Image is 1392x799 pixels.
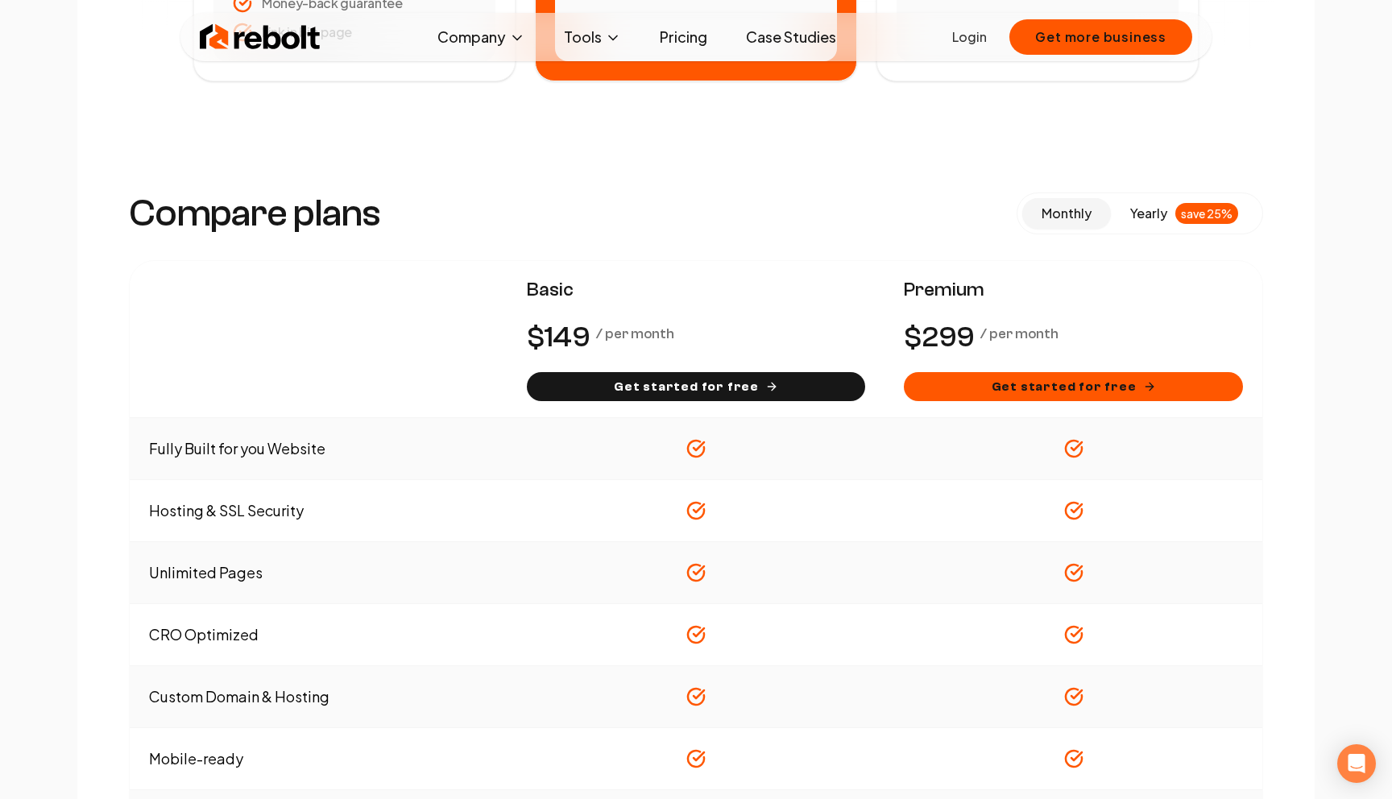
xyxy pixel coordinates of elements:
[129,194,381,233] h3: Compare plans
[425,21,538,53] button: Company
[1175,203,1238,224] div: save 25%
[647,21,720,53] a: Pricing
[1022,198,1111,229] button: monthly
[527,277,866,303] span: Basic
[952,27,987,47] a: Login
[733,21,849,53] a: Case Studies
[527,316,590,359] number-flow-react: $149
[1111,198,1257,229] button: yearlysave 25%
[1042,205,1092,221] span: monthly
[130,666,507,728] td: Custom Domain & Hosting
[596,323,674,346] p: / per month
[904,277,1243,303] span: Premium
[904,316,974,359] number-flow-react: $299
[130,542,507,604] td: Unlimited Pages
[130,728,507,790] td: Mobile-ready
[904,372,1243,401] button: Get started for free
[1009,19,1192,55] button: Get more business
[130,480,507,542] td: Hosting & SSL Security
[551,21,634,53] button: Tools
[130,418,507,480] td: Fully Built for you Website
[527,372,866,401] button: Get started for free
[1130,204,1167,223] span: yearly
[200,21,321,53] img: Rebolt Logo
[1337,744,1376,783] div: Open Intercom Messenger
[130,604,507,666] td: CRO Optimized
[980,323,1058,346] p: / per month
